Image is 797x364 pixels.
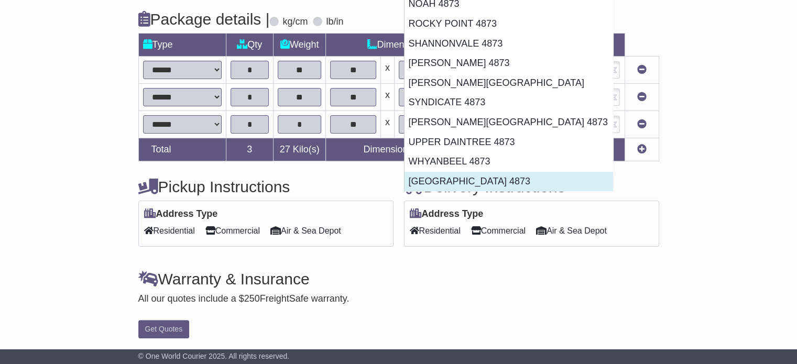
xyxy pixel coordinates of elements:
div: SHANNONVALE 4873 [405,34,613,54]
div: [GEOGRAPHIC_DATA] 4873 [405,172,613,192]
div: ROCKY POINT 4873 [405,14,613,34]
td: Total [138,138,226,161]
td: Weight [273,34,326,57]
td: x [380,84,394,111]
div: All our quotes include a $ FreightSafe warranty. [138,293,659,305]
td: x [380,111,394,138]
button: Get Quotes [138,320,190,338]
h4: Package details | [138,10,270,28]
div: SYNDICATE 4873 [405,93,613,113]
span: Air & Sea Depot [536,223,607,239]
span: Air & Sea Depot [270,223,341,239]
td: Kilo(s) [273,138,326,161]
span: © One World Courier 2025. All rights reserved. [138,352,290,360]
div: [PERSON_NAME] 4873 [405,53,613,73]
a: Remove this item [637,119,647,129]
h4: Warranty & Insurance [138,270,659,288]
span: Residential [410,223,461,239]
span: Residential [144,223,195,239]
a: Remove this item [637,64,647,75]
a: Add new item [637,144,647,155]
a: Remove this item [637,92,647,102]
label: lb/in [326,16,343,28]
label: kg/cm [282,16,308,28]
h4: Pickup Instructions [138,178,394,195]
div: [PERSON_NAME][GEOGRAPHIC_DATA] 4873 [405,113,613,133]
td: 3 [226,138,273,161]
span: 27 [280,144,290,155]
div: WHYANBEEL 4873 [405,152,613,172]
div: UPPER DAINTREE 4873 [405,133,613,152]
label: Address Type [410,208,484,220]
td: x [380,57,394,84]
td: Dimensions in Centimetre(s) [326,138,517,161]
td: Qty [226,34,273,57]
span: Commercial [205,223,260,239]
div: [PERSON_NAME][GEOGRAPHIC_DATA] [405,73,613,93]
span: Commercial [471,223,526,239]
td: Dimensions (L x W x H) [326,34,517,57]
span: 250 [244,293,260,304]
label: Address Type [144,208,218,220]
td: Type [138,34,226,57]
